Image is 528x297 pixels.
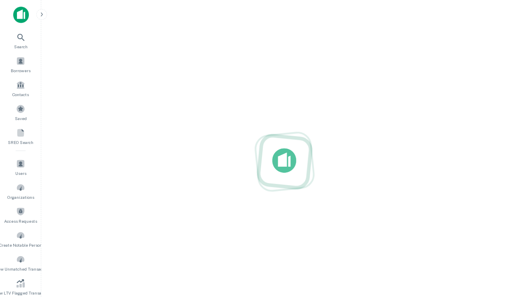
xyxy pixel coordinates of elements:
[7,194,34,200] span: Organizations
[12,91,29,98] span: Contacts
[13,7,29,23] img: capitalize-icon.png
[2,180,39,202] a: Organizations
[487,205,528,244] iframe: Chat Widget
[2,228,39,250] a: Create Notable Person
[2,125,39,147] a: SREO Search
[2,53,39,75] a: Borrowers
[2,156,39,178] a: Users
[2,252,39,274] a: Review Unmatched Transactions
[2,77,39,99] a: Contacts
[2,101,39,123] a: Saved
[2,29,39,52] a: Search
[4,218,37,224] span: Access Requests
[15,115,27,122] span: Saved
[11,67,31,74] span: Borrowers
[15,170,26,177] span: Users
[14,43,28,50] span: Search
[8,139,33,146] span: SREO Search
[2,204,39,226] a: Access Requests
